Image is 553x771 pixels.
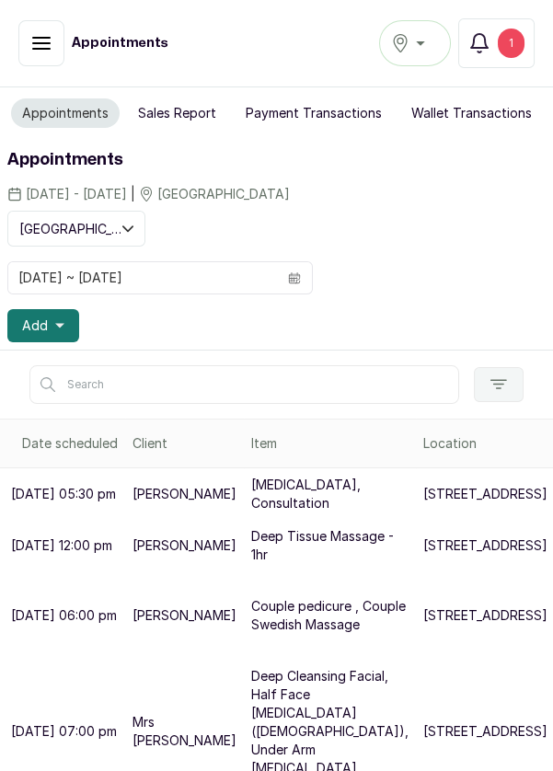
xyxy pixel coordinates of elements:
span: [DATE] - [DATE] [26,185,127,203]
input: Select date [8,262,277,293]
button: [GEOGRAPHIC_DATA] [7,211,145,247]
p: [DATE] 06:00 pm [11,606,117,625]
span: Add [22,316,48,335]
button: Appointments [11,98,120,128]
p: [DATE] 07:00 pm [11,722,117,741]
p: Couple pedicure , Couple Swedish Massage [251,597,409,634]
p: [STREET_ADDRESS] [423,722,547,741]
p: [DATE] 12:00 pm [11,536,112,555]
div: Date scheduled [22,434,118,453]
p: [STREET_ADDRESS] [423,606,547,625]
p: Deep Tissue Massage - 1hr [251,527,409,564]
svg: calendar [288,271,301,284]
div: 1 [498,29,524,58]
div: Item [251,434,409,453]
h1: Appointments [7,147,546,173]
p: [PERSON_NAME] [132,485,236,503]
button: Sales Report [127,98,227,128]
p: [MEDICAL_DATA], Consultation [251,476,409,512]
p: [PERSON_NAME] [132,606,236,625]
button: Wallet Transactions [400,98,543,128]
div: Client [132,434,236,453]
p: [STREET_ADDRESS] [423,485,547,503]
p: [PERSON_NAME] [132,536,236,555]
button: Payment Transactions [235,98,393,128]
p: [STREET_ADDRESS] [423,536,547,555]
h1: Appointments [72,34,168,52]
button: 1 [458,18,535,68]
span: [GEOGRAPHIC_DATA] [157,185,290,203]
p: [DATE] 05:30 pm [11,485,116,503]
button: Add [7,309,79,342]
div: Location [423,434,547,453]
span: | [131,184,135,203]
span: [GEOGRAPHIC_DATA] [19,219,122,238]
input: Search [29,365,459,404]
p: Mrs [PERSON_NAME] [132,713,236,750]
